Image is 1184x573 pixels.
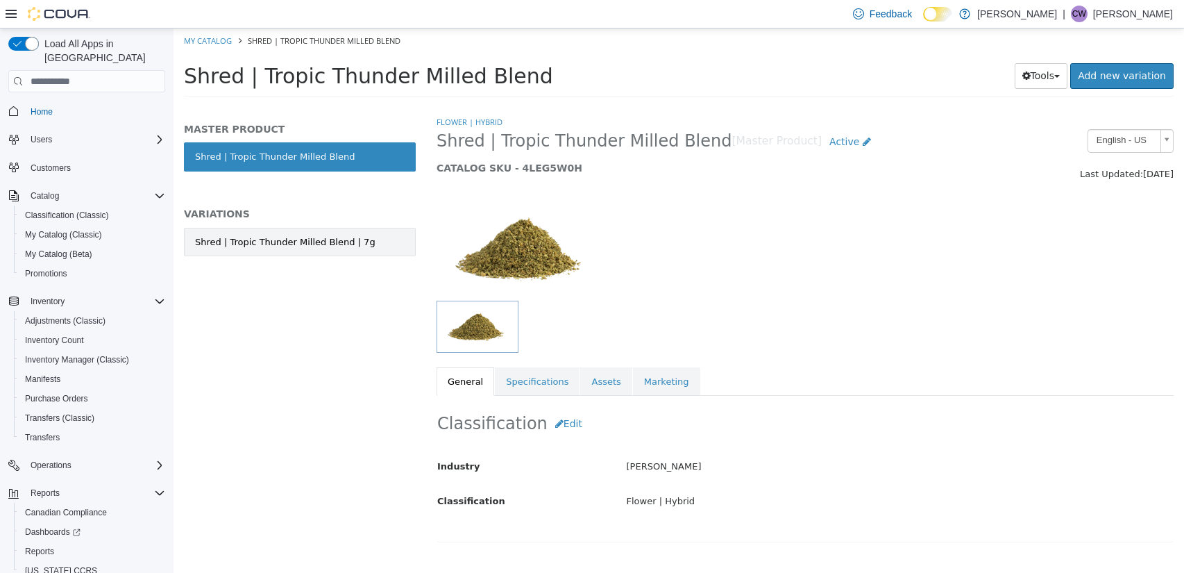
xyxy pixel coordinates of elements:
h5: VARIATIONS [10,179,242,192]
a: Customers [25,160,76,176]
h2: General Information [264,540,999,565]
span: Inventory Count [25,335,84,346]
a: Manifests [19,371,66,388]
span: Reports [25,546,54,557]
span: Shred | Tropic Thunder Milled Blend [74,7,227,17]
h5: CATALOG SKU - 4LEG5W0H [263,133,811,146]
button: Operations [25,457,77,474]
button: My Catalog (Classic) [14,225,171,244]
span: Transfers (Classic) [25,413,94,424]
span: Load All Apps in [GEOGRAPHIC_DATA] [39,37,165,65]
button: Reports [25,485,65,501]
a: Inventory Manager (Classic) [19,351,135,368]
span: Classification [264,467,332,478]
a: Add new variation [897,35,1000,60]
div: Shred | Tropic Thunder Milled Blend | 7g [22,207,202,221]
span: Classification (Classic) [19,207,165,224]
a: Transfers [19,429,65,446]
button: Customers [3,158,171,178]
a: Classification (Classic) [19,207,115,224]
button: Inventory [3,292,171,311]
img: 150 [263,168,434,272]
span: Transfers [25,432,60,443]
span: Users [31,134,52,145]
span: Operations [25,457,165,474]
button: Transfers [14,428,171,447]
span: Dashboards [19,524,165,540]
span: Manifests [19,371,165,388]
a: My Catalog (Beta) [19,246,98,263]
button: Home [3,101,171,121]
span: Active [656,108,686,119]
button: Promotions [14,264,171,283]
a: My Catalog [10,7,58,17]
span: Reports [31,488,60,499]
span: Inventory [31,296,65,307]
span: Transfers [19,429,165,446]
button: Catalog [25,188,65,204]
span: Inventory [25,293,165,310]
span: Operations [31,460,71,471]
button: Manifests [14,369,171,389]
a: Flower | Hybrid [263,88,329,99]
span: My Catalog (Classic) [25,229,102,240]
a: Adjustments (Classic) [19,313,111,329]
button: Inventory Manager (Classic) [14,350,171,369]
button: Transfers (Classic) [14,408,171,428]
input: Dark Mode [923,7,952,22]
a: Marketing [459,339,527,368]
span: Shred | Tropic Thunder Milled Blend [10,35,380,60]
button: Tools [841,35,895,60]
a: Specifications [321,339,406,368]
span: Inventory Manager (Classic) [25,354,129,365]
span: Classification (Classic) [25,210,109,221]
a: Promotions [19,265,73,282]
button: Users [3,130,171,149]
span: My Catalog (Beta) [19,246,165,263]
button: Classification (Classic) [14,206,171,225]
p: [PERSON_NAME] [1093,6,1173,22]
button: Purchase Orders [14,389,171,408]
a: Purchase Orders [19,390,94,407]
span: Dashboards [25,526,81,538]
button: Reports [3,483,171,503]
button: Adjustments (Classic) [14,311,171,331]
a: My Catalog (Classic) [19,226,108,243]
h5: MASTER PRODUCT [10,94,242,107]
span: Adjustments (Classic) [19,313,165,329]
small: [Master Product] [558,108,648,119]
a: Transfers (Classic) [19,410,100,426]
p: [PERSON_NAME] [977,6,1057,22]
a: Dashboards [19,524,86,540]
span: Purchase Orders [25,393,88,404]
button: Operations [3,456,171,475]
span: Feedback [870,7,912,21]
p: | [1063,6,1065,22]
span: Customers [25,159,165,176]
a: Inventory Count [19,332,90,349]
span: Inventory Manager (Classic) [19,351,165,368]
span: English - US [915,101,981,123]
button: Canadian Compliance [14,503,171,522]
span: Canadian Compliance [25,507,107,518]
a: Canadian Compliance [19,504,112,521]
button: Edit [374,383,416,408]
span: Home [25,102,165,119]
span: Reports [25,485,165,501]
button: Inventory Count [14,331,171,350]
span: Purchase Orders [19,390,165,407]
span: Catalog [25,188,165,204]
span: Manifests [25,374,60,385]
div: [PERSON_NAME] [443,426,1010,451]
button: Inventory [25,293,70,310]
button: My Catalog (Beta) [14,244,171,264]
span: Users [25,131,165,148]
span: Canadian Compliance [19,504,165,521]
span: My Catalog (Beta) [25,249,92,260]
a: English - US [914,101,1000,124]
span: Promotions [25,268,67,279]
span: Reports [19,543,165,560]
a: Dashboards [14,522,171,542]
span: Customers [31,163,71,174]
